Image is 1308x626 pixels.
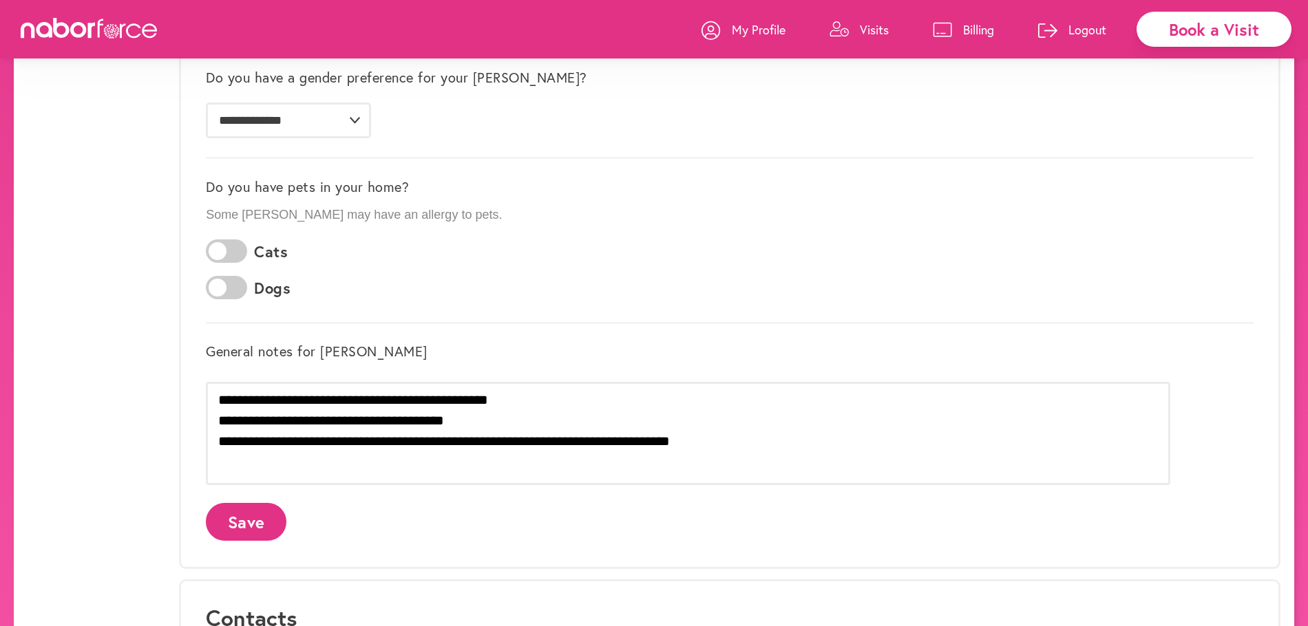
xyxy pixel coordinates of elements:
p: Visits [860,21,889,38]
label: Cats [254,243,288,261]
div: Book a Visit [1137,12,1291,47]
a: Logout [1038,9,1106,50]
label: Do you have pets in your home? [206,179,409,195]
p: Some [PERSON_NAME] may have an allergy to pets. [206,208,1254,223]
p: Logout [1068,21,1106,38]
a: Billing [933,9,994,50]
a: My Profile [702,9,785,50]
p: Billing [963,21,994,38]
label: Dogs [254,279,291,297]
a: Visits [830,9,889,50]
label: Do you have a gender preference for your [PERSON_NAME]? [206,69,587,86]
p: My Profile [732,21,785,38]
label: General notes for [PERSON_NAME] [206,343,428,360]
button: Save [206,503,286,541]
